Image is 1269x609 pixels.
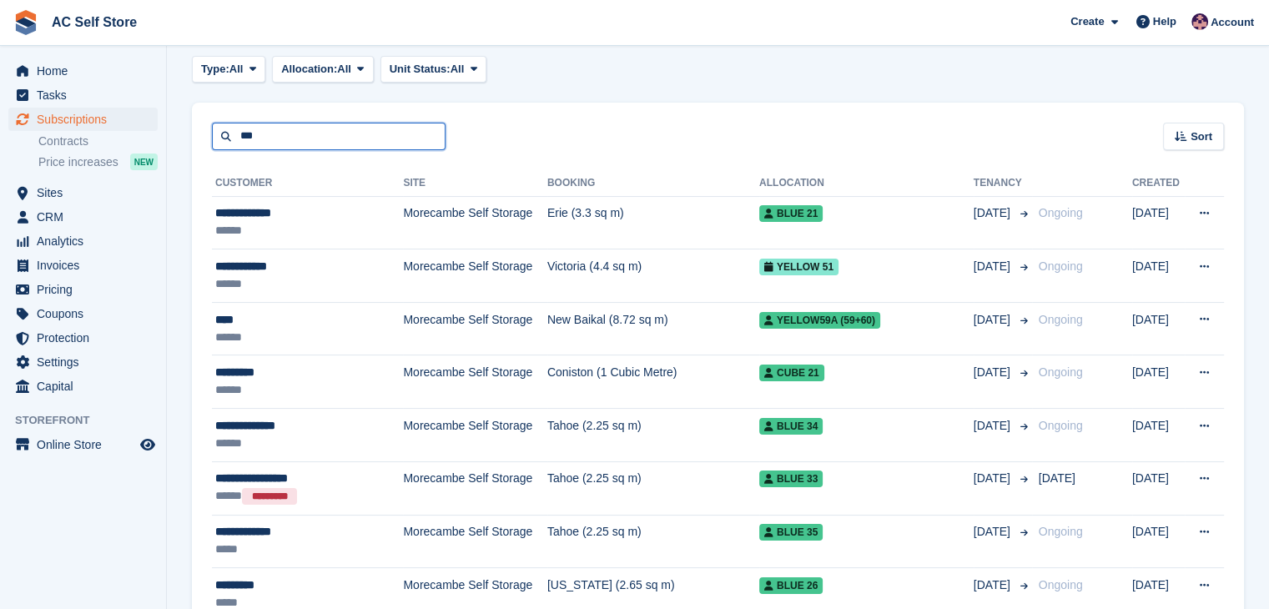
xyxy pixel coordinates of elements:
[759,577,823,594] span: Blue 26
[37,108,137,131] span: Subscriptions
[201,61,229,78] span: Type:
[8,181,158,204] a: menu
[45,8,144,36] a: AC Self Store
[138,435,158,455] a: Preview store
[37,254,137,277] span: Invoices
[38,133,158,149] a: Contracts
[1039,525,1083,538] span: Ongoing
[1039,419,1083,432] span: Ongoing
[403,515,546,568] td: Morecambe Self Storage
[37,181,137,204] span: Sites
[37,278,137,301] span: Pricing
[403,409,546,462] td: Morecambe Self Storage
[130,154,158,170] div: NEW
[192,56,265,83] button: Type: All
[547,515,759,568] td: Tahoe (2.25 sq m)
[759,524,823,541] span: Blue 35
[390,61,451,78] span: Unit Status:
[8,433,158,456] a: menu
[212,170,403,197] th: Customer
[1039,365,1083,379] span: Ongoing
[281,61,337,78] span: Allocation:
[1070,13,1104,30] span: Create
[974,204,1014,222] span: [DATE]
[8,229,158,253] a: menu
[547,355,759,409] td: Coniston (1 Cubic Metre)
[451,61,465,78] span: All
[759,205,823,222] span: Blue 21
[1039,206,1083,219] span: Ongoing
[8,278,158,301] a: menu
[403,355,546,409] td: Morecambe Self Storage
[974,170,1032,197] th: Tenancy
[403,170,546,197] th: Site
[974,576,1014,594] span: [DATE]
[13,10,38,35] img: stora-icon-8386f47178a22dfd0bd8f6a31ec36ba5ce8667c1dd55bd0f319d3a0aa187defe.svg
[547,170,759,197] th: Booking
[1191,128,1212,145] span: Sort
[37,83,137,107] span: Tasks
[759,312,880,329] span: Yellow59a (59+60)
[547,409,759,462] td: Tahoe (2.25 sq m)
[1039,578,1083,591] span: Ongoing
[974,258,1014,275] span: [DATE]
[1039,471,1075,485] span: [DATE]
[759,259,838,275] span: Yellow 51
[1132,355,1186,409] td: [DATE]
[38,154,118,170] span: Price increases
[37,350,137,374] span: Settings
[1132,170,1186,197] th: Created
[1039,259,1083,273] span: Ongoing
[1132,515,1186,568] td: [DATE]
[1211,14,1254,31] span: Account
[974,311,1014,329] span: [DATE]
[37,229,137,253] span: Analytics
[403,461,546,515] td: Morecambe Self Storage
[1191,13,1208,30] img: Ted Cox
[272,56,374,83] button: Allocation: All
[8,59,158,83] a: menu
[759,471,823,487] span: Blue 33
[1132,409,1186,462] td: [DATE]
[8,302,158,325] a: menu
[15,412,166,429] span: Storefront
[547,249,759,303] td: Victoria (4.4 sq m)
[380,56,486,83] button: Unit Status: All
[8,205,158,229] a: menu
[974,417,1014,435] span: [DATE]
[403,249,546,303] td: Morecambe Self Storage
[403,196,546,249] td: Morecambe Self Storage
[8,83,158,107] a: menu
[37,375,137,398] span: Capital
[37,205,137,229] span: CRM
[229,61,244,78] span: All
[1132,302,1186,355] td: [DATE]
[547,302,759,355] td: New Baikal (8.72 sq m)
[8,350,158,374] a: menu
[759,418,823,435] span: Blue 34
[337,61,351,78] span: All
[547,461,759,515] td: Tahoe (2.25 sq m)
[759,170,974,197] th: Allocation
[974,523,1014,541] span: [DATE]
[547,196,759,249] td: Erie (3.3 sq m)
[8,375,158,398] a: menu
[1132,196,1186,249] td: [DATE]
[37,302,137,325] span: Coupons
[1132,461,1186,515] td: [DATE]
[37,59,137,83] span: Home
[974,470,1014,487] span: [DATE]
[8,254,158,277] a: menu
[37,326,137,350] span: Protection
[403,302,546,355] td: Morecambe Self Storage
[8,326,158,350] a: menu
[759,365,824,381] span: Cube 21
[1039,313,1083,326] span: Ongoing
[37,433,137,456] span: Online Store
[38,153,158,171] a: Price increases NEW
[1132,249,1186,303] td: [DATE]
[8,108,158,131] a: menu
[974,364,1014,381] span: [DATE]
[1153,13,1176,30] span: Help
